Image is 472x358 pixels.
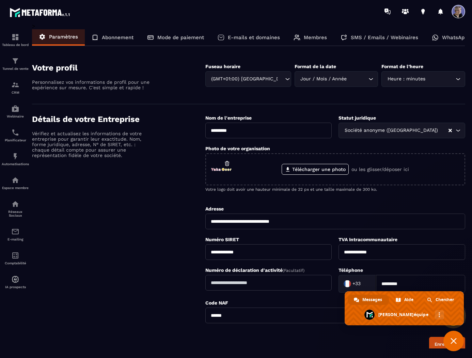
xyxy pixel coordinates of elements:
[228,34,280,41] p: E-mails et domaines
[11,275,19,283] img: automations
[278,75,283,83] input: Search for option
[304,34,327,41] p: Membres
[362,295,382,305] span: Messages
[386,75,427,83] span: Heure : minutes
[210,75,278,83] span: (GMT+01:00) [GEOGRAPHIC_DATA]
[381,64,423,69] label: Format de l’heure
[2,222,29,246] a: emailemailE-mailing
[404,295,413,305] span: Aide
[427,75,454,83] input: Search for option
[11,128,19,137] img: scheduler
[2,67,29,71] p: Tunnel de vente
[11,105,19,113] img: automations
[348,295,389,305] a: Messages
[205,115,252,121] label: Nom de l'entreprise
[205,206,224,212] label: Adresse
[2,91,29,94] p: CRM
[282,164,349,175] label: Télécharger une photo
[381,71,465,87] div: Search for option
[11,57,19,65] img: formation
[2,138,29,142] p: Planificateur
[352,280,361,287] span: +33
[2,123,29,147] a: schedulerschedulerPlanificateur
[205,64,240,69] label: Fuseau horaire
[2,237,29,241] p: E-mailing
[339,275,376,293] div: Search for option
[2,28,29,52] a: formationformationTableau de bord
[449,128,452,133] button: Clear Selected
[11,251,19,260] img: accountant
[362,279,369,289] input: Search for option
[2,210,29,217] p: Réseaux Sociaux
[2,76,29,99] a: formationformationCRM
[205,187,465,192] p: Votre logo doit avoir une hauteur minimale de 32 px et une taille maximale de 300 ko.
[11,81,19,89] img: formation
[348,75,367,83] input: Search for option
[11,200,19,208] img: social-network
[205,300,228,306] label: Code NAF
[295,71,378,87] div: Search for option
[351,167,409,172] p: ou les glisser/déposer ici
[339,115,376,121] label: Statut juridique
[102,34,133,41] p: Abonnement
[390,295,420,305] a: Aide
[442,34,468,41] p: WhatsApp
[2,147,29,171] a: automationsautomationsAutomatisations
[2,99,29,123] a: automationsautomationsWebinaire
[2,261,29,265] p: Comptabilité
[283,268,304,273] span: (Facultatif)
[11,228,19,236] img: email
[435,342,460,347] div: Enregistrer
[2,43,29,47] p: Tableau de bord
[2,285,29,289] p: IA prospects
[421,295,461,305] a: Chercher
[11,33,19,41] img: formation
[11,176,19,184] img: automations
[295,64,336,69] label: Format de la date
[157,34,204,41] p: Mode de paiement
[205,146,270,151] label: Photo de votre organisation
[32,114,205,124] h4: Détails de votre Entreprise
[49,34,78,40] p: Paramètres
[343,127,439,134] span: Société anonyme ([GEOGRAPHIC_DATA])
[32,79,151,90] p: Personnalisez vos informations de profil pour une expérience sur mesure. C'est simple et rapide !
[436,295,454,305] span: Chercher
[11,152,19,160] img: automations
[2,195,29,222] a: social-networksocial-networkRéseaux Sociaux
[429,337,465,352] button: Enregistrer
[2,162,29,166] p: Automatisations
[2,114,29,118] p: Webinaire
[2,186,29,190] p: Espace membre
[339,267,363,273] label: Téléphone
[341,277,354,291] img: Country Flag
[2,52,29,76] a: formationformationTunnel de vente
[339,123,465,138] div: Search for option
[339,237,397,242] label: TVA Intracommunautaire
[439,127,448,134] input: Search for option
[2,171,29,195] a: automationsautomationsEspace membre
[32,63,205,73] h4: Votre profil
[10,6,71,18] img: logo
[32,131,151,158] p: Vérifiez et actualisez les informations de votre entreprise pour garantir leur exactitude. Nom, f...
[205,71,291,87] div: Search for option
[205,267,304,273] label: Numéro de déclaration d'activité
[2,246,29,270] a: accountantaccountantComptabilité
[205,237,239,242] label: Numéro SIRET
[443,331,464,351] a: Fermer le chat
[351,34,418,41] p: SMS / Emails / Webinaires
[299,75,348,83] span: Jour / Mois / Année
